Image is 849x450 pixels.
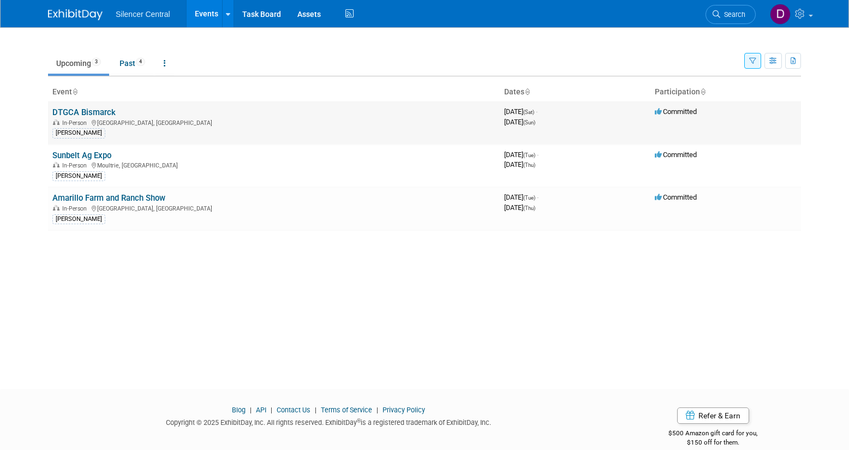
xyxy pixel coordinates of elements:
span: (Sat) [523,109,534,115]
img: In-Person Event [53,205,59,211]
span: 4 [136,58,145,66]
th: Dates [500,83,650,101]
img: In-Person Event [53,162,59,167]
span: - [536,107,537,116]
span: (Thu) [523,162,535,168]
img: In-Person Event [53,119,59,125]
img: ExhibitDay [48,9,103,20]
div: [PERSON_NAME] [52,214,105,224]
a: API [256,406,266,414]
span: Committed [655,107,697,116]
sup: ® [357,418,361,424]
span: Committed [655,193,697,201]
span: (Tue) [523,152,535,158]
a: Sunbelt Ag Expo [52,151,111,160]
div: [PERSON_NAME] [52,128,105,138]
a: Refer & Earn [677,407,749,424]
div: $150 off for them. [625,438,802,447]
span: - [537,151,539,159]
span: | [312,406,319,414]
span: [DATE] [504,107,537,116]
div: [PERSON_NAME] [52,171,105,181]
span: | [268,406,275,414]
th: Participation [650,83,801,101]
th: Event [48,83,500,101]
span: (Sun) [523,119,535,125]
a: Contact Us [277,406,310,414]
a: Past4 [111,53,153,74]
a: Upcoming3 [48,53,109,74]
span: | [374,406,381,414]
a: Search [705,5,756,24]
span: [DATE] [504,151,539,159]
div: [GEOGRAPHIC_DATA], [GEOGRAPHIC_DATA] [52,118,495,127]
span: [DATE] [504,203,535,212]
a: Sort by Start Date [524,87,530,96]
span: In-Person [62,162,90,169]
a: Sort by Event Name [72,87,77,96]
a: Blog [232,406,246,414]
span: | [247,406,254,414]
span: (Thu) [523,205,535,211]
a: Privacy Policy [382,406,425,414]
img: Dean Woods [770,4,791,25]
div: $500 Amazon gift card for you, [625,422,802,447]
div: Moultrie, [GEOGRAPHIC_DATA] [52,160,495,169]
span: 3 [92,58,101,66]
span: [DATE] [504,193,539,201]
span: In-Person [62,205,90,212]
span: Search [720,10,745,19]
a: DTGCA Bismarck [52,107,116,117]
span: [DATE] [504,118,535,126]
a: Sort by Participation Type [700,87,705,96]
div: [GEOGRAPHIC_DATA], [GEOGRAPHIC_DATA] [52,203,495,212]
a: Amarillo Farm and Ranch Show [52,193,165,203]
span: Silencer Central [116,10,170,19]
a: Terms of Service [321,406,372,414]
span: - [537,193,539,201]
span: [DATE] [504,160,535,169]
span: (Tue) [523,195,535,201]
span: In-Person [62,119,90,127]
div: Copyright © 2025 ExhibitDay, Inc. All rights reserved. ExhibitDay is a registered trademark of Ex... [48,415,609,428]
span: Committed [655,151,697,159]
